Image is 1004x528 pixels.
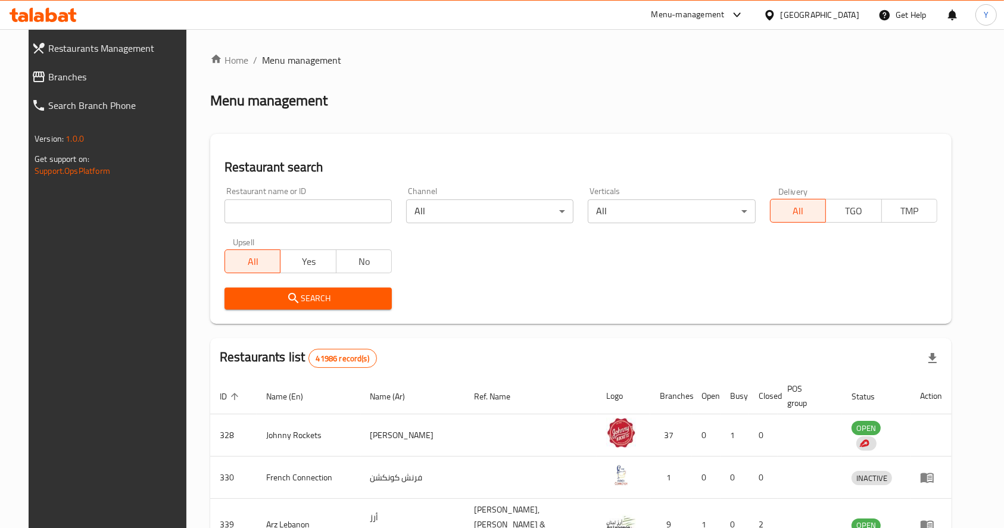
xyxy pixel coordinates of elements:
[852,389,890,404] span: Status
[749,414,778,457] td: 0
[225,199,392,223] input: Search for restaurant name or ID..
[787,382,828,410] span: POS group
[48,98,187,113] span: Search Branch Phone
[210,457,257,499] td: 330
[778,187,808,195] label: Delivery
[225,288,392,310] button: Search
[370,389,421,404] span: Name (Ar)
[852,421,881,435] span: OPEN
[280,249,336,273] button: Yes
[210,53,952,67] nav: breadcrumb
[474,389,526,404] span: Ref. Name
[210,53,248,67] a: Home
[336,249,392,273] button: No
[257,414,361,457] td: Johnny Rockets
[22,63,197,91] a: Branches
[692,414,721,457] td: 0
[852,421,881,435] div: OPEN
[984,8,989,21] span: Y
[253,53,257,67] li: /
[856,436,877,451] div: Indicates that the vendor menu management has been moved to DH Catalog service
[831,202,877,220] span: TGO
[48,41,187,55] span: Restaurants Management
[285,253,331,270] span: Yes
[308,349,377,368] div: Total records count
[341,253,387,270] span: No
[650,414,692,457] td: 37
[309,353,376,364] span: 41986 record(s)
[650,378,692,414] th: Branches
[35,131,64,146] span: Version:
[66,131,84,146] span: 1.0.0
[220,348,377,368] h2: Restaurants list
[852,471,892,485] span: INACTIVE
[597,378,650,414] th: Logo
[48,70,187,84] span: Branches
[721,414,749,457] td: 1
[911,378,952,414] th: Action
[770,199,826,223] button: All
[234,291,382,306] span: Search
[210,91,328,110] h2: Menu management
[887,202,933,220] span: TMP
[210,414,257,457] td: 328
[721,378,749,414] th: Busy
[650,457,692,499] td: 1
[35,151,89,167] span: Get support on:
[852,471,892,485] div: INACTIVE
[361,414,464,457] td: [PERSON_NAME]
[859,438,869,449] img: delivery hero logo
[266,389,319,404] span: Name (En)
[749,378,778,414] th: Closed
[220,389,242,404] span: ID
[651,8,725,22] div: Menu-management
[588,199,755,223] div: All
[35,163,110,179] a: Support.OpsPlatform
[692,378,721,414] th: Open
[225,249,280,273] button: All
[920,470,942,485] div: Menu
[406,199,573,223] div: All
[825,199,881,223] button: TGO
[606,418,636,448] img: Johnny Rockets
[22,91,197,120] a: Search Branch Phone
[606,460,636,490] img: French Connection
[262,53,341,67] span: Menu management
[918,344,947,373] div: Export file
[361,457,464,499] td: فرنش كونكشن
[257,457,361,499] td: French Connection
[225,158,937,176] h2: Restaurant search
[775,202,821,220] span: All
[230,253,276,270] span: All
[721,457,749,499] td: 0
[749,457,778,499] td: 0
[881,199,937,223] button: TMP
[781,8,859,21] div: [GEOGRAPHIC_DATA]
[233,238,255,246] label: Upsell
[692,457,721,499] td: 0
[22,34,197,63] a: Restaurants Management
